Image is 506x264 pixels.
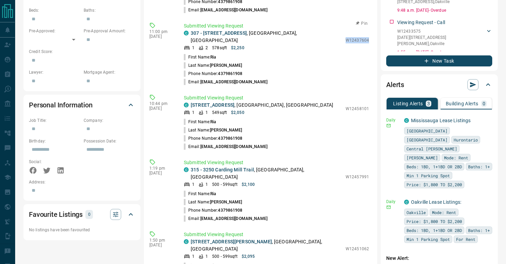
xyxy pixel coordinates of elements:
[231,109,244,116] p: $2,050
[184,231,369,238] p: Submitted Viewing Request
[149,171,173,176] p: [DATE]
[29,117,80,124] p: Job Title:
[84,28,135,34] p: Pre-Approval Amount:
[184,191,217,197] p: First Name:
[191,239,272,244] a: [STREET_ADDRESS][PERSON_NAME]
[346,37,369,43] p: W12437604
[184,159,369,166] p: Submitted Viewing Request
[386,76,492,93] div: Alerts
[468,163,490,170] span: Baths: 1+
[149,34,173,39] p: [DATE]
[407,154,438,161] span: [PERSON_NAME]
[184,135,243,141] p: Phone Number:
[192,181,194,188] p: 1
[84,69,135,75] p: Mortgage Agent:
[407,163,462,170] span: Beds: 1BD, 1+1BD OR 2BD
[397,49,492,55] p: 1:55 p.m. [DATE] - Overdue
[205,181,208,188] p: 1
[393,101,423,106] p: Listing Alerts
[29,206,135,223] div: Favourite Listings0
[184,22,369,30] p: Submitted Viewing Request
[29,7,80,13] p: Beds:
[29,49,135,55] p: Credit Score:
[184,54,217,60] p: First Name:
[210,200,242,204] span: [PERSON_NAME]
[191,102,333,109] p: , [GEOGRAPHIC_DATA], [GEOGRAPHIC_DATA]
[210,119,216,124] span: Ria
[346,246,369,252] p: W12451062
[386,117,400,123] p: Daily
[29,28,80,34] p: Pre-Approved:
[192,45,194,51] p: 1
[210,55,216,60] span: Ria
[212,181,237,188] p: 500 - 599 sqft
[468,227,490,234] span: Baths: 1+
[397,7,492,13] p: 9:48 a.m. [DATE] - Overdue
[446,101,478,106] p: Building Alerts
[205,253,208,260] p: 1
[218,71,242,76] span: 4379861908
[386,205,391,210] svg: Email
[184,239,189,244] div: condos.ca
[184,94,369,102] p: Submitted Viewing Request
[184,207,243,213] p: Phone Number:
[184,71,243,77] p: Phone Number:
[184,119,217,125] p: First Name:
[218,136,242,141] span: 4379861908
[397,19,445,26] p: Viewing Request - Call
[184,31,189,35] div: condos.ca
[184,103,189,107] div: condos.ca
[456,236,475,243] span: For Rent
[231,45,244,51] p: $2,250
[184,7,267,13] p: Email:
[407,236,450,243] span: Min 1 Parking Spot
[407,181,462,188] span: Price: $1,800 TO $2,200
[184,79,267,85] p: Email:
[29,138,80,144] p: Birthday:
[149,29,173,34] p: 11:00 pm
[87,211,91,218] p: 0
[432,209,456,216] span: Mode: Rent
[192,253,194,260] p: 1
[184,167,189,172] div: condos.ca
[407,227,462,234] span: Beds: 1BD, 1+1BD OR 2BD
[29,227,135,233] p: No listings have been favourited
[386,255,492,262] p: New Alert:
[397,28,485,34] p: W12433575
[184,144,267,150] p: Email:
[346,106,369,112] p: W12458101
[210,63,242,68] span: [PERSON_NAME]
[352,20,372,27] button: Pin
[191,30,247,36] a: 307 - [STREET_ADDRESS]
[212,109,227,116] p: 549 sqft
[200,80,267,84] span: [EMAIL_ADDRESS][DOMAIN_NAME]
[200,144,267,149] span: [EMAIL_ADDRESS][DOMAIN_NAME]
[29,99,93,110] h2: Personal Information
[411,118,471,123] a: Mississauga Lease Listings
[205,45,208,51] p: 2
[29,179,135,185] p: Address:
[191,102,234,108] a: [STREET_ADDRESS]
[149,238,173,243] p: 1:50 pm
[200,216,267,221] span: [EMAIL_ADDRESS][DOMAIN_NAME]
[210,191,216,196] span: Ria
[397,27,492,48] div: W12433575[DATE][STREET_ADDRESS][PERSON_NAME],Oakville
[454,136,478,143] span: Hurontario
[427,101,430,106] p: 3
[404,118,409,123] div: condos.ca
[242,181,255,188] p: $2,100
[184,127,242,133] p: Last Name:
[29,69,80,75] p: Lawyer:
[404,200,409,204] div: condos.ca
[149,106,173,111] p: [DATE]
[200,8,267,12] span: [EMAIL_ADDRESS][DOMAIN_NAME]
[407,209,426,216] span: Oakville
[407,172,450,179] span: Min 1 Parking Spot
[205,109,208,116] p: 1
[184,215,267,222] p: Email:
[411,199,461,205] a: Oakville Lease Listings:
[29,159,80,165] p: Social:
[191,238,342,253] p: , [GEOGRAPHIC_DATA], [GEOGRAPHIC_DATA]
[149,166,173,171] p: 1:19 pm
[84,138,135,144] p: Possession Date:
